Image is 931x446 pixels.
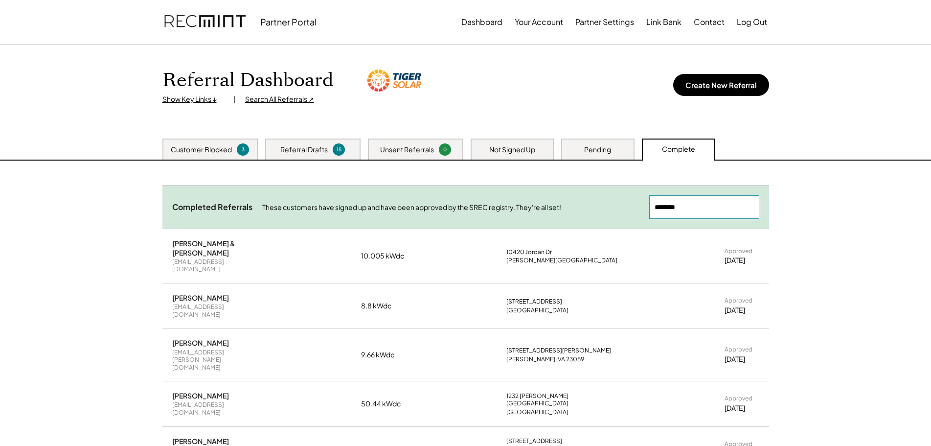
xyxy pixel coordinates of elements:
[361,399,410,409] div: 50.44 kWdc
[172,202,252,212] div: Completed Referrals
[506,355,584,363] div: [PERSON_NAME], VA 23059
[646,12,681,32] button: Link Bank
[506,306,568,314] div: [GEOGRAPHIC_DATA]
[172,239,265,257] div: [PERSON_NAME] & [PERSON_NAME]
[506,392,629,407] div: 1232 [PERSON_NAME][GEOGRAPHIC_DATA]
[506,437,562,445] div: [STREET_ADDRESS]
[172,349,265,372] div: [EMAIL_ADDRESS][PERSON_NAME][DOMAIN_NAME]
[233,94,235,104] div: |
[725,247,752,255] div: Approved
[694,12,725,32] button: Contact
[725,305,745,315] div: [DATE]
[164,5,246,39] img: recmint-logotype%403x.png
[260,16,317,27] div: Partner Portal
[172,401,265,416] div: [EMAIL_ADDRESS][DOMAIN_NAME]
[461,12,502,32] button: Dashboard
[361,301,410,311] div: 8.8 kWdc
[506,248,552,256] div: 10420 Jordan Dr
[725,354,745,364] div: [DATE]
[171,145,232,155] div: Customer Blocked
[575,12,634,32] button: Partner Settings
[262,203,639,212] div: These customers have signed up and have been approved by the SREC registry. They're all set!
[280,145,328,155] div: Referral Drafts
[172,391,229,400] div: [PERSON_NAME]
[725,403,745,413] div: [DATE]
[172,258,265,273] div: [EMAIL_ADDRESS][DOMAIN_NAME]
[725,297,752,305] div: Approved
[673,74,769,96] button: Create New Referral
[361,350,410,360] div: 9.66 kWdc
[162,94,224,104] div: Show Key Links ↓
[725,395,752,402] div: Approved
[440,146,450,153] div: 0
[725,256,745,265] div: [DATE]
[172,293,229,302] div: [PERSON_NAME]
[361,251,410,261] div: 10.005 kWdc
[172,437,229,446] div: [PERSON_NAME]
[172,338,229,347] div: [PERSON_NAME]
[725,346,752,353] div: Approved
[334,146,343,153] div: 15
[162,69,333,92] h1: Referral Dashboard
[515,12,563,32] button: Your Account
[367,70,421,92] img: tiger-solar.png
[172,303,265,318] div: [EMAIL_ADDRESS][DOMAIN_NAME]
[380,145,434,155] div: Unsent Referrals
[737,12,767,32] button: Log Out
[245,94,314,104] div: Search All Referrals ↗
[506,257,617,264] div: [PERSON_NAME][GEOGRAPHIC_DATA]
[506,298,562,305] div: [STREET_ADDRESS]
[506,408,568,416] div: [GEOGRAPHIC_DATA]
[489,145,535,155] div: Not Signed Up
[584,145,611,155] div: Pending
[506,347,611,354] div: [STREET_ADDRESS][PERSON_NAME]
[238,146,248,153] div: 3
[662,144,695,154] div: Complete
